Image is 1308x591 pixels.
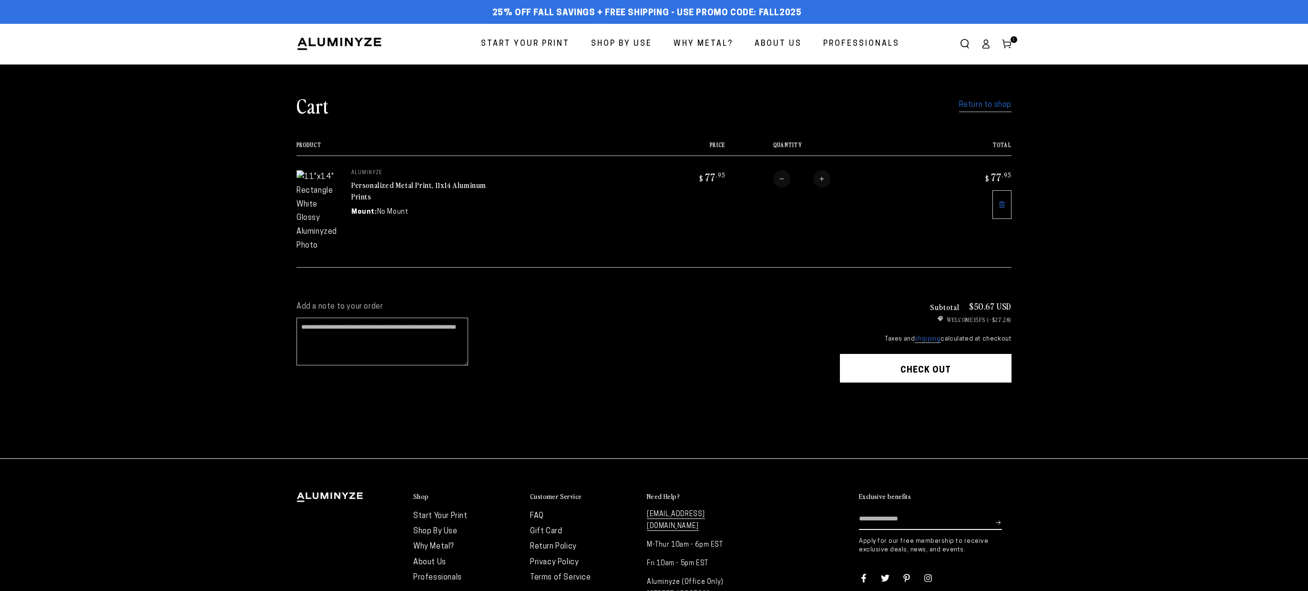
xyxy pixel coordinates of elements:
[647,539,754,551] p: M-Thur 10am - 6pm EST
[413,492,429,501] h2: Shop
[1002,171,1012,179] sup: .95
[296,142,644,156] th: Product
[755,37,802,51] span: About Us
[413,574,462,581] a: Professionals
[377,207,409,217] dd: No Mount
[674,37,733,51] span: Why Metal?
[413,543,454,550] a: Why Metal?
[413,528,458,535] a: Shop By Use
[530,559,579,566] a: Privacy Policy
[351,207,377,217] dt: Mount:
[859,492,911,501] h2: Exclusive benefits
[351,170,494,176] p: aluminyze
[530,512,544,520] a: FAQ
[647,492,680,501] h2: Need Help?
[530,543,577,550] a: Return Policy
[413,492,521,501] summary: Shop
[413,559,446,566] a: About Us
[959,98,1012,112] a: Return to shop
[823,37,899,51] span: Professionals
[584,31,659,57] a: Shop By Use
[840,334,1012,344] small: Taxes and calculated at checkout
[530,492,637,501] summary: Customer Service
[816,31,907,57] a: Professionals
[351,179,486,202] a: Personalized Metal Print, 11x14 Aluminum Prints
[492,8,802,19] span: 25% off FALL Savings + Free Shipping - Use Promo Code: FALL2025
[915,336,940,343] a: shipping
[296,302,821,312] label: Add a note to your order
[996,508,1002,537] button: Subscribe
[474,31,577,57] a: Start Your Print
[840,401,1012,422] iframe: PayPal-paypal
[699,174,704,183] span: $
[413,512,468,520] a: Start Your Print
[747,31,809,57] a: About Us
[591,37,652,51] span: Shop By Use
[954,33,975,54] summary: Search our site
[666,31,740,57] a: Why Metal?
[647,492,754,501] summary: Need Help?
[790,170,813,187] input: Quantity for Personalized Metal Print, 11x14 Aluminum Prints
[969,302,1012,311] p: $50.67 USD
[840,315,1012,324] li: WELCOME35FS (–$27.28)
[716,171,726,179] sup: .95
[984,170,1012,184] bdi: 77
[1012,36,1015,43] span: 1
[530,492,582,501] h2: Customer Service
[930,303,960,311] h3: Subtotal
[530,574,591,581] a: Terms of Service
[930,142,1012,156] th: Total
[644,142,726,156] th: Price
[530,528,562,535] a: Gift Card
[859,492,1012,501] summary: Exclusive benefits
[840,354,1012,383] button: Check out
[647,511,705,531] a: [EMAIL_ADDRESS][DOMAIN_NAME]
[859,537,1012,554] p: Apply for our free membership to receive exclusive deals, news, and events.
[647,558,754,570] p: Fri 10am - 5pm EST
[296,37,382,51] img: Aluminyze
[726,142,930,156] th: Quantity
[992,190,1012,219] a: Remove 11"x14" Rectangle White Glossy Aluminyzed Photo
[985,174,990,183] span: $
[296,93,329,118] h1: Cart
[840,315,1012,324] ul: Discount
[481,37,570,51] span: Start Your Print
[296,170,337,253] img: 11"x14" Rectangle White Glossy Aluminyzed Photo
[698,170,726,184] bdi: 77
